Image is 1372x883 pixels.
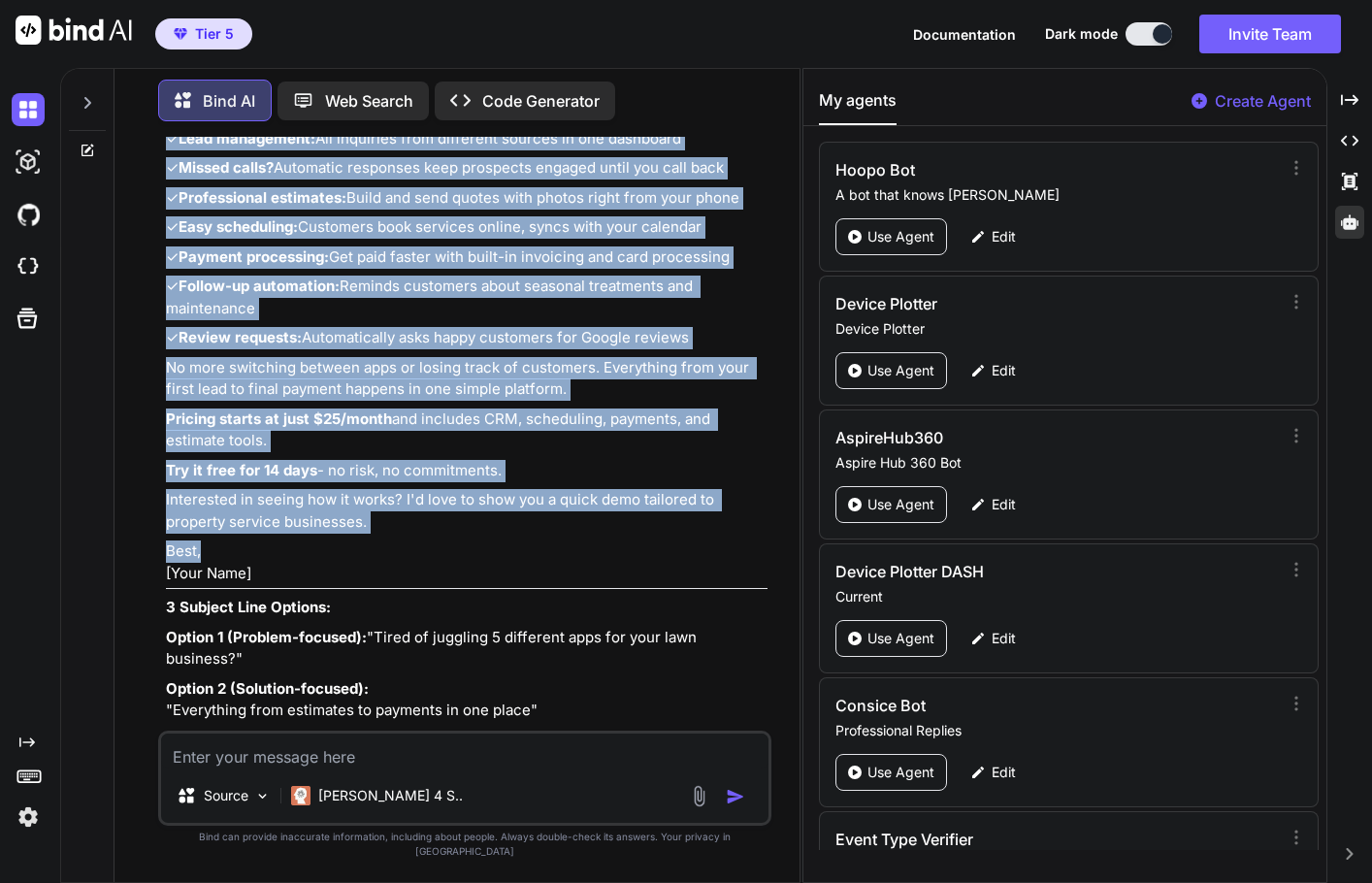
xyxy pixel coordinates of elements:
img: premium [174,28,187,40]
p: Edit [992,629,1016,648]
p: Professional Replies [835,721,1283,740]
p: Create Agent [1215,89,1311,113]
p: ✓ All inquiries from different sources in one dashboard [166,128,768,150]
p: Edit [992,227,1016,246]
p: Web Search [325,89,413,113]
p: ✓ Reminds customers about seasonal treatments and maintenance [166,276,768,319]
p: Edit [992,495,1016,514]
img: Bind AI [16,16,132,45]
p: Bind AI [203,89,255,113]
img: attachment [688,785,710,807]
button: premiumTier 5 [155,18,252,49]
span: Dark mode [1045,24,1118,44]
h3: Event Type Verifier [835,828,1148,851]
p: Device Plotter [835,319,1283,339]
h3: Device Plotter [835,292,1148,315]
p: "Stop chasing payments and start growing your property business" [166,730,768,773]
img: cloudideIcon [12,250,45,283]
strong: Follow-up automation: [179,277,340,295]
h3: AspireHub360 [835,426,1148,449]
p: ✓ Build and send quotes with photos right from your phone [166,187,768,210]
p: Use Agent [867,361,934,380]
p: Use Agent [867,227,934,246]
p: ✓ Automatically asks happy customers for Google reviews [166,327,768,349]
h3: Hoopo Bot [835,158,1148,181]
p: ✓ Automatic responses keep prospects engaged until you call back [166,157,768,180]
p: Edit [992,763,1016,782]
p: "Tired of juggling 5 different apps for your lawn business?" [166,627,768,670]
img: githubDark [12,198,45,231]
h3: Consice Bot [835,694,1148,717]
p: ✓ Get paid faster with built-in invoicing and card processing [166,246,768,269]
p: Use Agent [867,629,934,648]
p: Use Agent [867,495,934,514]
strong: Lead management: [179,129,315,147]
strong: Professional estimates: [179,188,346,207]
strong: Missed calls? [179,158,274,177]
p: Best, [Your Name] [166,540,768,584]
span: Tier 5 [195,24,234,44]
button: Documentation [913,24,1016,45]
button: My agents [819,88,897,125]
p: A bot that knows [PERSON_NAME] [835,185,1283,205]
p: and includes CRM, scheduling, payments, and estimate tools. [166,409,768,452]
img: Pick Models [254,788,271,804]
p: Current [835,587,1283,606]
p: Aspire Hub 360 Bot [835,453,1283,473]
p: ✓ Customers book services online, syncs with your calendar [166,216,768,239]
strong: Option 2 (Solution-focused): [166,679,369,698]
span: Documentation [913,26,1016,43]
strong: Easy scheduling: [179,217,298,236]
p: Edit [992,361,1016,380]
strong: 3 Subject Line Options: [166,598,331,616]
strong: Option 1 (Problem-focused): [166,628,367,646]
strong: Try it free for 14 days [166,461,317,479]
img: darkChat [12,93,45,126]
img: darkAi-studio [12,146,45,179]
strong: Review requests: [179,328,302,346]
p: Code Generator [482,89,600,113]
button: Invite Team [1199,15,1341,53]
img: Claude 4 Sonnet [291,786,310,805]
p: Bind can provide inaccurate information, including about people. Always double-check its answers.... [158,830,772,859]
img: icon [726,787,745,806]
h3: Device Plotter DASH [835,560,1148,583]
p: "Everything from estimates to payments in one place" [166,678,768,722]
p: Source [204,786,248,805]
p: No more switching between apps or losing track of customers. Everything from your first lead to f... [166,357,768,401]
strong: Payment processing: [179,247,329,266]
img: settings [12,801,45,834]
strong: Pricing starts at just $25/month [166,409,392,428]
p: Interested in seeing how it works? I'd love to show you a quick demo tailored to property service... [166,489,768,533]
p: Use Agent [867,763,934,782]
p: - no risk, no commitments. [166,460,768,482]
p: [PERSON_NAME] 4 S.. [318,786,463,805]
